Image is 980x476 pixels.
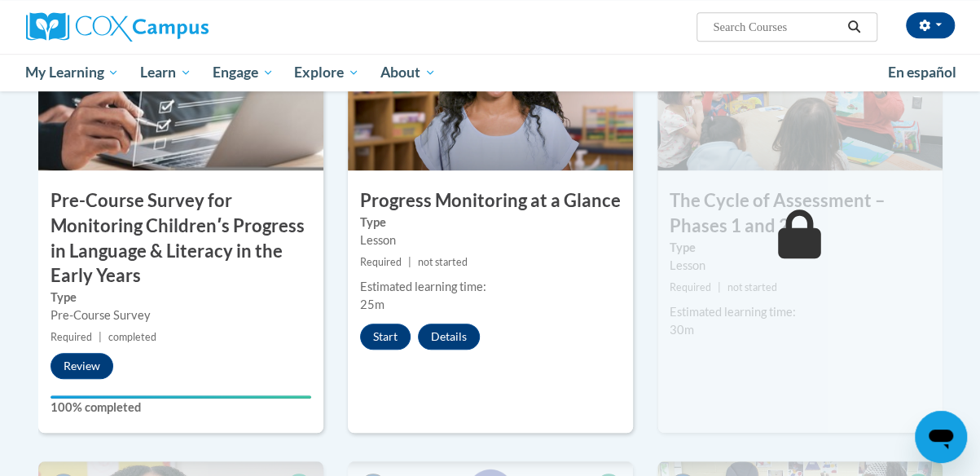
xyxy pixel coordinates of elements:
[670,303,930,321] div: Estimated learning time:
[51,353,113,379] button: Review
[718,281,721,293] span: |
[877,55,967,90] a: En español
[360,324,411,350] button: Start
[283,54,370,91] a: Explore
[360,214,621,231] label: Type
[348,188,633,214] h3: Progress Monitoring at a Glance
[213,63,274,82] span: Engage
[51,306,311,324] div: Pre-Course Survey
[360,256,402,268] span: Required
[842,17,866,37] button: Search
[670,257,930,275] div: Lesson
[140,63,191,82] span: Learn
[657,188,943,239] h3: The Cycle of Assessment – Phases 1 and 2
[670,239,930,257] label: Type
[51,399,311,416] label: 100% completed
[99,331,102,343] span: |
[14,54,967,91] div: Main menu
[418,256,468,268] span: not started
[202,54,284,91] a: Engage
[360,278,621,296] div: Estimated learning time:
[370,54,446,91] a: About
[670,281,711,293] span: Required
[670,323,694,337] span: 30m
[711,17,842,37] input: Search Courses
[15,54,130,91] a: My Learning
[51,331,92,343] span: Required
[418,324,480,350] button: Details
[727,281,777,293] span: not started
[294,63,359,82] span: Explore
[108,331,156,343] span: completed
[130,54,202,91] a: Learn
[906,12,955,38] button: Account Settings
[360,231,621,249] div: Lesson
[38,188,323,289] h3: Pre-Course Survey for Monitoring Childrenʹs Progress in Language & Literacy in the Early Years
[51,289,311,306] label: Type
[25,63,119,82] span: My Learning
[380,63,436,82] span: About
[915,411,967,463] iframe: Button to launch messaging window
[26,12,209,42] img: Cox Campus
[888,64,956,81] span: En español
[26,12,319,42] a: Cox Campus
[51,395,311,399] div: Your progress
[360,297,385,311] span: 25m
[408,256,411,268] span: |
